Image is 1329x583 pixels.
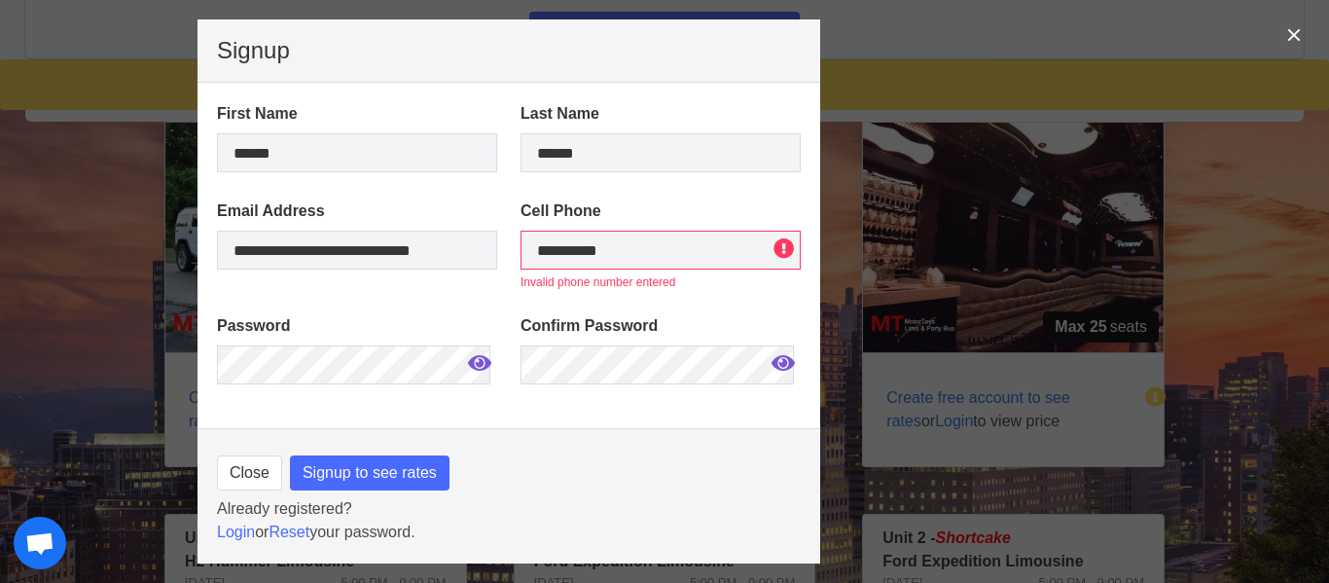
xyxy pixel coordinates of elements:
label: Password [217,314,497,338]
a: Reset [269,524,309,540]
p: or your password. [217,521,801,544]
button: Close [217,455,282,491]
label: Email Address [217,200,497,223]
p: Signup [217,39,801,62]
button: Signup to see rates [290,455,449,491]
a: Login [217,524,255,540]
div: Open chat [14,517,66,569]
label: First Name [217,102,497,126]
label: Confirm Password [521,314,801,338]
p: Invalid phone number entered [521,273,801,291]
label: Cell Phone [521,200,801,223]
label: Last Name [521,102,801,126]
span: Signup to see rates [303,461,437,485]
iframe: reCAPTCHA [217,412,513,558]
p: Already registered? [217,497,801,521]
